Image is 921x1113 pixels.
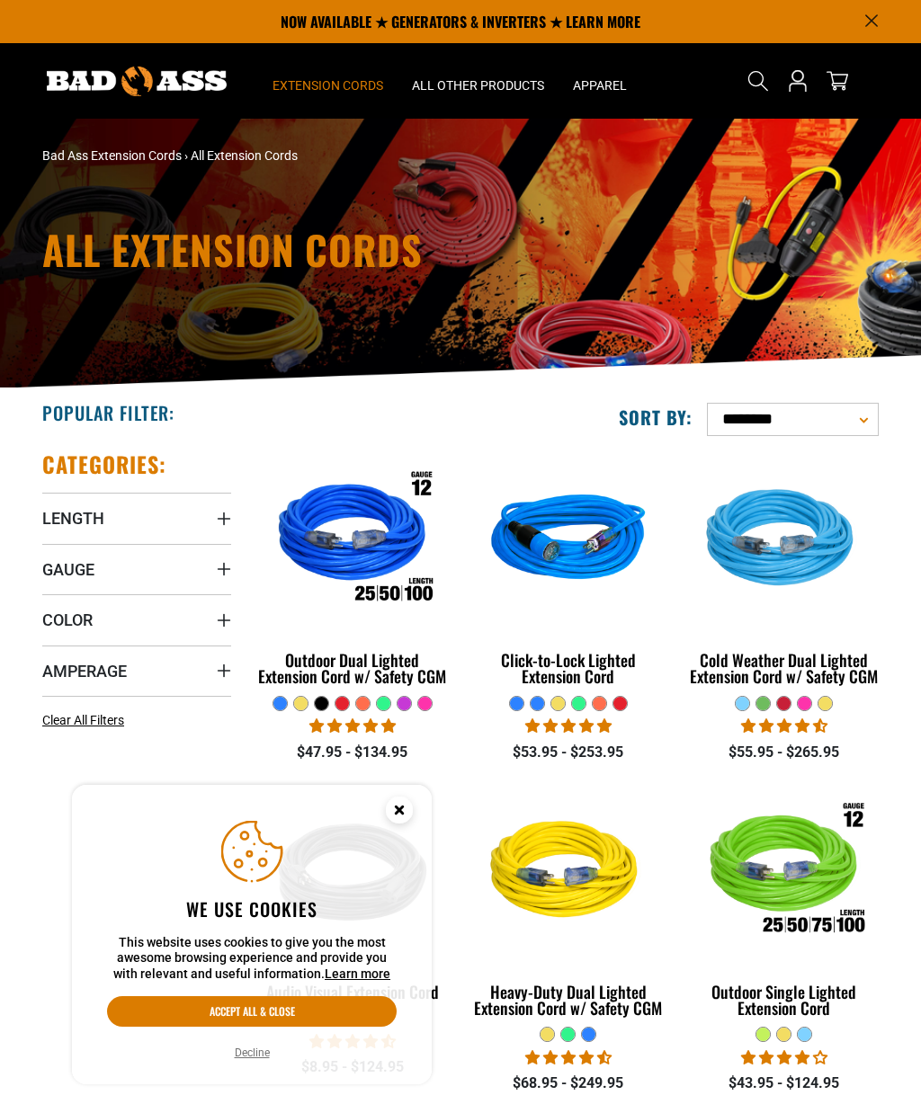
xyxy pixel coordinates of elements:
[42,544,231,594] summary: Gauge
[741,1049,827,1066] span: 4.00 stars
[47,67,227,96] img: Bad Ass Extension Cords
[687,784,881,958] img: Outdoor Single Lighted Extension Cord
[573,77,627,93] span: Apparel
[42,230,735,270] h1: All Extension Cords
[474,1073,663,1094] div: $68.95 - $249.95
[471,784,666,958] img: yellow
[184,148,188,163] span: ›
[398,43,559,119] summary: All Other Products
[559,43,641,119] summary: Apparel
[42,646,231,696] summary: Amperage
[258,43,398,119] summary: Extension Cords
[72,785,432,1085] aside: Cookie Consent
[741,717,827,735] span: 4.61 stars
[229,1044,275,1062] button: Decline
[309,717,396,735] span: 4.81 stars
[42,610,93,630] span: Color
[258,742,447,763] div: $47.95 - $134.95
[273,77,383,93] span: Extension Cords
[525,717,612,735] span: 4.87 stars
[525,1049,612,1066] span: 4.64 stars
[474,450,663,695] a: blue Click-to-Lock Lighted Extension Cord
[42,711,131,730] a: Clear All Filters
[42,401,174,424] h2: Popular Filter:
[325,966,390,981] a: Learn more
[690,984,879,1016] div: Outdoor Single Lighted Extension Cord
[690,782,879,1027] a: Outdoor Single Lighted Extension Cord Outdoor Single Lighted Extension Cord
[619,405,693,429] label: Sort by:
[42,508,104,529] span: Length
[42,450,166,478] h2: Categories:
[255,453,450,628] img: Outdoor Dual Lighted Extension Cord w/ Safety CGM
[474,984,663,1016] div: Heavy-Duty Dual Lighted Extension Cord w/ Safety CGM
[258,450,447,695] a: Outdoor Dual Lighted Extension Cord w/ Safety CGM Outdoor Dual Lighted Extension Cord w/ Safety CGM
[474,742,663,763] div: $53.95 - $253.95
[474,652,663,684] div: Click-to-Lock Lighted Extension Cord
[42,713,124,727] span: Clear All Filters
[474,782,663,1027] a: yellow Heavy-Duty Dual Lighted Extension Cord w/ Safety CGM
[42,148,182,163] a: Bad Ass Extension Cords
[42,594,231,645] summary: Color
[687,453,881,628] img: Light Blue
[42,147,591,165] nav: breadcrumbs
[42,661,127,681] span: Amperage
[258,652,447,684] div: Outdoor Dual Lighted Extension Cord w/ Safety CGM
[690,450,879,695] a: Light Blue Cold Weather Dual Lighted Extension Cord w/ Safety CGM
[191,148,298,163] span: All Extension Cords
[744,67,773,95] summary: Search
[471,453,666,628] img: blue
[42,559,94,580] span: Gauge
[412,77,544,93] span: All Other Products
[42,493,231,543] summary: Length
[107,996,397,1027] button: Accept all & close
[690,652,879,684] div: Cold Weather Dual Lighted Extension Cord w/ Safety CGM
[690,1073,879,1094] div: $43.95 - $124.95
[258,782,447,1011] a: black Audio Visual Extension Cord
[690,742,879,763] div: $55.95 - $265.95
[107,897,397,921] h2: We use cookies
[107,935,397,983] p: This website uses cookies to give you the most awesome browsing experience and provide you with r...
